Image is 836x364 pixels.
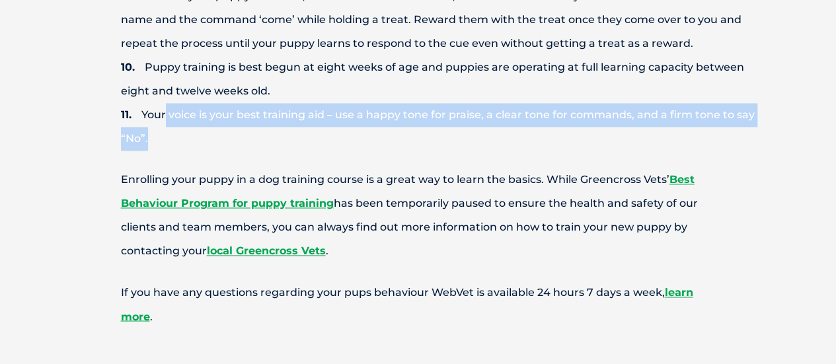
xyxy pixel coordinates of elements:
[121,55,762,103] li: Puppy training is best begun at eight weeks of age and puppies are operating at full learning cap...
[207,244,326,257] a: local Greencross Vets
[75,168,762,263] p: Enrolling your puppy in a dog training course is a great way to learn the basics. While Greencros...
[121,103,762,151] li: Your voice is your best training aid – use a happy tone for praise, a clear tone for commands, an...
[121,286,693,322] a: learn more
[75,281,762,328] p: If you have any questions regarding your pups behaviour WebVet is available 24 hours 7 days a wee...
